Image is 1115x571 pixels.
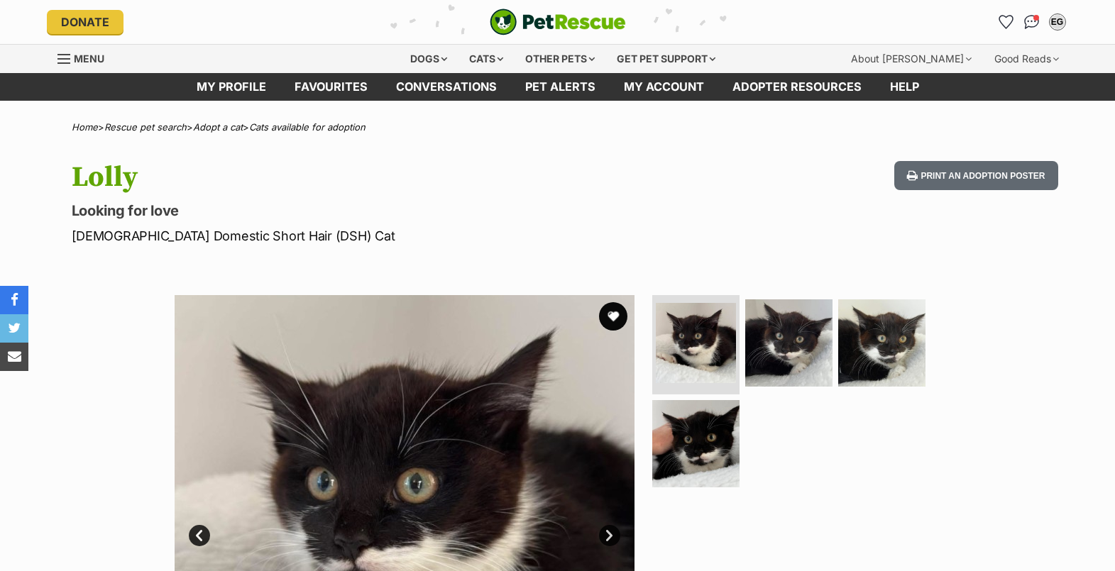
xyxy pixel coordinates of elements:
[599,302,627,331] button: favourite
[607,45,725,73] div: Get pet support
[74,52,104,65] span: Menu
[57,45,114,70] a: Menu
[1021,11,1043,33] a: Conversations
[718,73,876,101] a: Adopter resources
[36,122,1080,133] div: > > >
[652,400,740,487] img: Photo of Lolly
[894,161,1058,190] button: Print an adoption poster
[193,121,243,133] a: Adopt a cat
[984,45,1069,73] div: Good Reads
[511,73,610,101] a: Pet alerts
[1046,11,1069,33] button: My account
[189,525,210,546] a: Prev
[490,9,626,35] img: logo-cat-932fe2b9b8326f06289b0f2fb663e598f794de774fb13d1741a6617ecf9a85b4.svg
[610,73,718,101] a: My account
[280,73,382,101] a: Favourites
[841,45,982,73] div: About [PERSON_NAME]
[599,525,620,546] a: Next
[515,45,605,73] div: Other pets
[459,45,513,73] div: Cats
[490,9,626,35] a: PetRescue
[1024,15,1039,29] img: chat-41dd97257d64d25036548639549fe6c8038ab92f7586957e7f3b1b290dea8141.svg
[47,10,123,34] a: Donate
[382,73,511,101] a: conversations
[400,45,457,73] div: Dogs
[72,201,672,221] p: Looking for love
[995,11,1018,33] a: Favourites
[182,73,280,101] a: My profile
[838,299,925,387] img: Photo of Lolly
[876,73,933,101] a: Help
[104,121,187,133] a: Rescue pet search
[249,121,366,133] a: Cats available for adoption
[72,226,672,245] p: [DEMOGRAPHIC_DATA] Domestic Short Hair (DSH) Cat
[995,11,1069,33] ul: Account quick links
[745,299,833,387] img: Photo of Lolly
[72,161,672,194] h1: Lolly
[1050,15,1065,29] div: EG
[72,121,98,133] a: Home
[656,303,736,383] img: Photo of Lolly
